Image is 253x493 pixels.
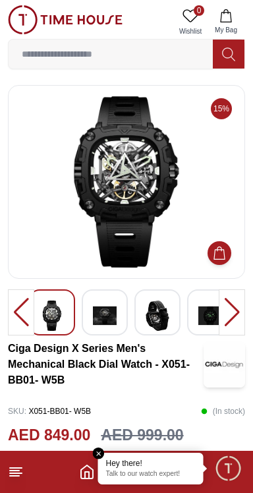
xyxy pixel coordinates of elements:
img: Ciga Design X Series Men's Mechanical Black Dial Watch - X051-BB01- W5B [93,301,117,331]
span: 15% [211,98,232,119]
img: Ciga Design X Series Men's Mechanical Black Dial Watch - X051-BB01- W5B [40,301,64,331]
button: My Bag [207,5,245,39]
div: Chat Widget [214,454,243,483]
p: Talk to our watch expert! [106,470,196,479]
h3: Ciga Design X Series Men's Mechanical Black Dial Watch - X051-BB01- W5B [8,341,204,388]
h3: AED 999.00 [101,424,183,447]
img: Ciga Design X Series Men's Mechanical Black Dial Watch - X051-BB01- W5B [204,341,245,388]
div: Hey there! [106,458,196,469]
a: Home [79,464,95,480]
a: 0Wishlist [174,5,207,39]
p: X051-BB01- W5B [8,401,91,421]
span: SKU : [8,407,26,416]
img: Ciga Design X Series Men's Mechanical Black Dial Watch - X051-BB01- W5B [146,301,169,331]
span: My Bag [210,25,242,35]
button: Add to Cart [208,241,231,265]
img: Ciga Design X Series Men's Mechanical Black Dial Watch - X051-BB01- W5B [198,301,222,331]
p: ( In stock ) [201,401,245,421]
h2: AED 849.00 [8,424,90,447]
img: ... [8,5,123,34]
em: Close tooltip [93,448,105,459]
span: 0 [194,5,204,16]
span: Wishlist [174,26,207,36]
img: Ciga Design X Series Men's Mechanical Black Dial Watch - X051-BB01- W5B [19,96,234,268]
